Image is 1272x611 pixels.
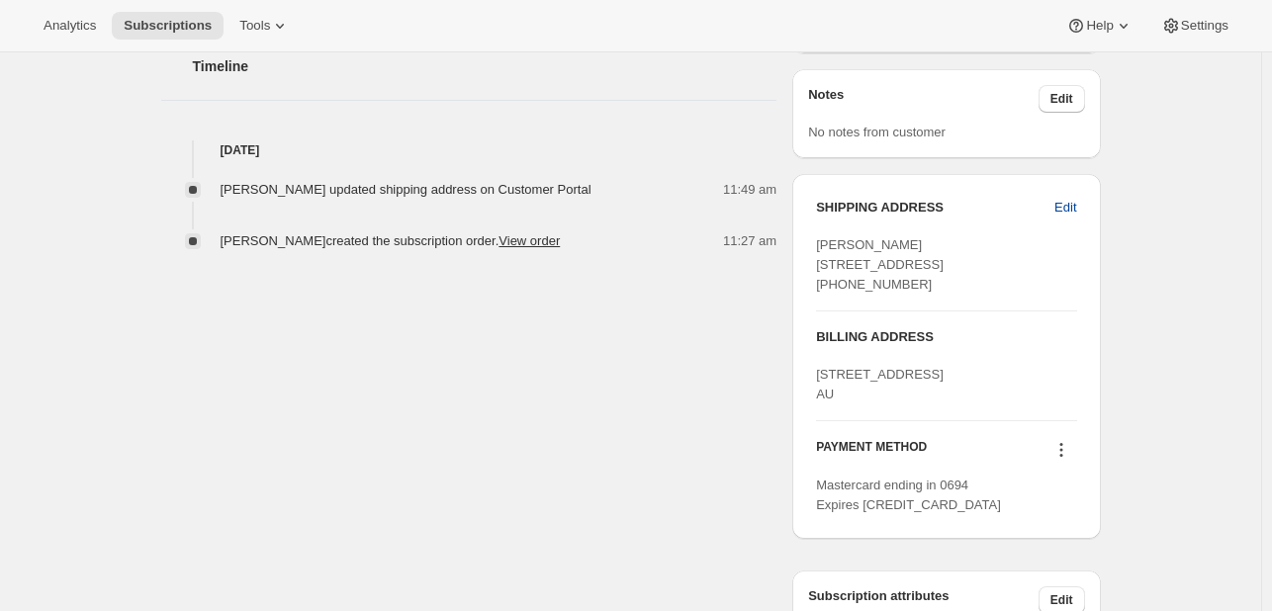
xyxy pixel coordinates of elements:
[723,180,776,200] span: 11:49 am
[1043,192,1088,223] button: Edit
[193,56,777,76] h2: Timeline
[221,233,561,248] span: [PERSON_NAME] created the subscription order.
[816,367,944,401] span: [STREET_ADDRESS] AU
[1054,198,1076,218] span: Edit
[816,237,944,292] span: [PERSON_NAME] [STREET_ADDRESS] [PHONE_NUMBER]
[239,18,270,34] span: Tools
[816,327,1076,347] h3: BILLING ADDRESS
[808,125,946,139] span: No notes from customer
[221,182,591,197] span: [PERSON_NAME] updated shipping address on Customer Portal
[44,18,96,34] span: Analytics
[1039,85,1085,113] button: Edit
[816,478,1001,512] span: Mastercard ending in 0694 Expires [CREDIT_CARD_DATA]
[1050,592,1073,608] span: Edit
[808,85,1039,113] h3: Notes
[112,12,224,40] button: Subscriptions
[816,439,927,466] h3: PAYMENT METHOD
[1054,12,1144,40] button: Help
[499,233,560,248] a: View order
[227,12,302,40] button: Tools
[1149,12,1240,40] button: Settings
[1050,91,1073,107] span: Edit
[161,140,777,160] h4: [DATE]
[32,12,108,40] button: Analytics
[723,231,776,251] span: 11:27 am
[1181,18,1228,34] span: Settings
[816,198,1054,218] h3: SHIPPING ADDRESS
[1086,18,1113,34] span: Help
[124,18,212,34] span: Subscriptions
